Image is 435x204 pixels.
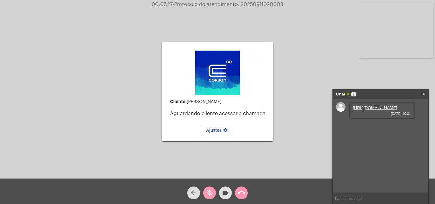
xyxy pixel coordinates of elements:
span: [DATE] 10:31 [353,112,411,116]
div: [PERSON_NAME] [170,99,268,104]
span: • [173,2,174,7]
p: Aguardando cliente acessar a chamada [170,111,268,116]
img: d4669ae0-8c07-2337-4f67-34b0df7f5ae4.jpeg [195,51,240,95]
span: Online [347,93,349,95]
a: X [422,89,425,99]
mat-icon: mic_off [206,189,213,197]
a: [URL][DOMAIN_NAME] [353,105,397,110]
mat-icon: arrow_back [190,189,197,197]
strong: Cliente: [170,99,187,104]
span: 00:07:27 [152,2,173,7]
span: Ajustes [206,128,229,133]
input: Type a message [333,193,428,204]
mat-icon: videocam [222,189,229,197]
button: Ajustes [201,125,234,136]
mat-icon: settings [222,128,229,135]
span: Protocolo do atendimento: 20250911020003 [173,2,283,7]
span: 1 [351,92,356,96]
strong: Chat [336,89,345,99]
mat-icon: call_end [238,189,245,197]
